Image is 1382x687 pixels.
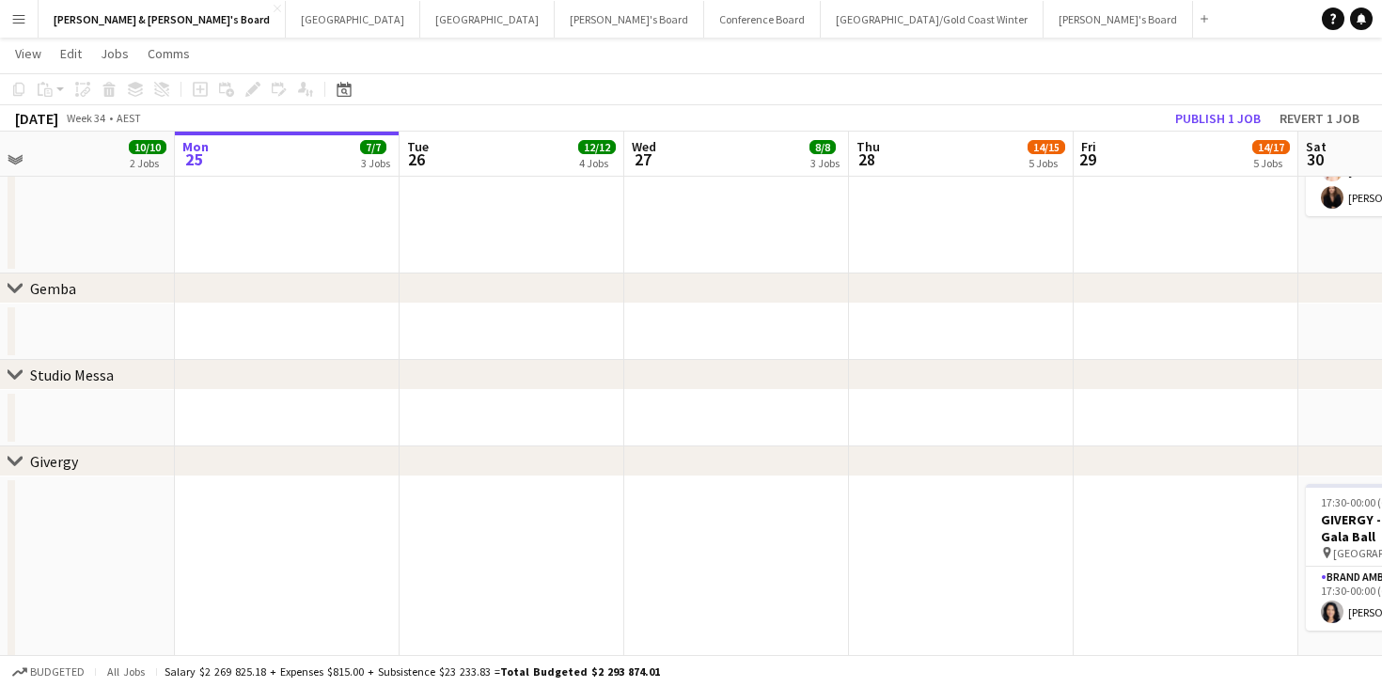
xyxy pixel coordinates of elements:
span: All jobs [103,664,149,679]
span: Mon [182,138,209,155]
span: Sat [1306,138,1327,155]
div: 2 Jobs [130,156,165,170]
span: 8/8 [809,140,836,154]
button: [GEOGRAPHIC_DATA] [286,1,420,38]
button: Conference Board [704,1,821,38]
span: Edit [60,45,82,62]
span: 12/12 [578,140,616,154]
a: Edit [53,41,89,66]
span: 27 [629,148,656,170]
span: 29 [1078,148,1096,170]
span: Wed [632,138,656,155]
span: Total Budgeted $2 293 874.01 [500,664,660,679]
span: 25 [180,148,209,170]
span: 26 [404,148,429,170]
button: [GEOGRAPHIC_DATA]/Gold Coast Winter [821,1,1044,38]
button: Revert 1 job [1272,106,1367,131]
a: View [8,41,49,66]
div: [DATE] [15,109,58,128]
button: [PERSON_NAME] & [PERSON_NAME]'s Board [39,1,286,38]
div: AEST [117,111,141,125]
span: 10/10 [129,140,166,154]
button: [GEOGRAPHIC_DATA] [420,1,555,38]
span: Tue [407,138,429,155]
span: 28 [854,148,880,170]
button: Budgeted [9,662,87,682]
span: 14/17 [1252,140,1290,154]
span: 7/7 [360,140,386,154]
a: Jobs [93,41,136,66]
span: Week 34 [62,111,109,125]
div: 3 Jobs [361,156,390,170]
div: Givergy [30,452,78,471]
span: View [15,45,41,62]
div: 5 Jobs [1253,156,1289,170]
div: 5 Jobs [1029,156,1064,170]
button: [PERSON_NAME]'s Board [1044,1,1193,38]
span: Thu [856,138,880,155]
a: Comms [140,41,197,66]
div: Studio Messa [30,366,114,384]
button: Publish 1 job [1168,106,1268,131]
span: Comms [148,45,190,62]
span: 30 [1303,148,1327,170]
div: 3 Jobs [810,156,840,170]
button: [PERSON_NAME]'s Board [555,1,704,38]
span: Jobs [101,45,129,62]
div: 4 Jobs [579,156,615,170]
span: 14/15 [1028,140,1065,154]
div: Salary $2 269 825.18 + Expenses $815.00 + Subsistence $23 233.83 = [165,664,660,679]
span: Budgeted [30,665,85,679]
span: Fri [1081,138,1096,155]
div: Gemba [30,279,76,298]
